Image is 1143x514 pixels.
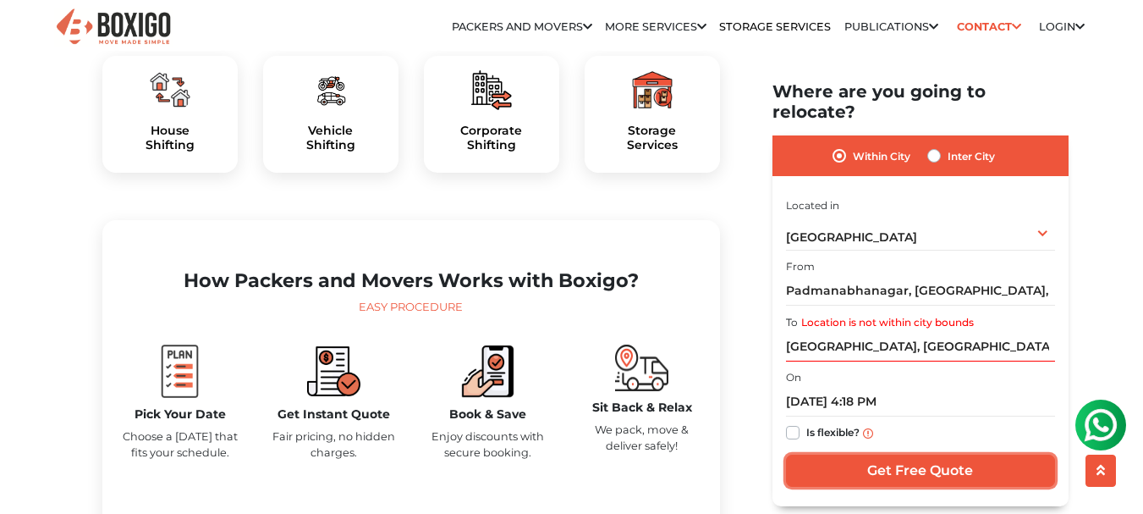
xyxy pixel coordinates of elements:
label: Within City [853,146,910,166]
div: Easy Procedure [116,299,706,316]
img: info [863,428,873,438]
input: Get Free Quote [786,455,1055,487]
img: boxigo_packers_and_movers_book [461,345,514,398]
a: VehicleShifting [277,124,385,152]
h2: How Packers and Movers Works with Boxigo? [116,269,706,292]
a: HouseShifting [116,124,224,152]
h5: Get Instant Quote [270,407,398,422]
p: Choose a [DATE] that fits your schedule. [116,428,245,461]
img: boxigo_packers_and_movers_plan [310,69,351,110]
a: More services [605,20,706,33]
label: Location is not within city bounds [801,314,974,329]
input: Select Building or Nearest Landmark [786,331,1055,361]
h5: Corporate Shifting [437,124,546,152]
label: To [786,314,798,329]
a: StorageServices [598,124,706,152]
h5: Pick Your Date [116,407,245,422]
img: boxigo_packers_and_movers_move [615,345,668,391]
img: whatsapp-icon.svg [17,17,51,51]
a: Login [1039,20,1085,33]
img: boxigo_packers_and_movers_plan [153,345,206,398]
label: Inter City [948,146,995,166]
label: On [786,370,801,385]
label: Is flexible? [806,423,860,440]
img: boxigo_packers_and_movers_plan [150,69,190,110]
a: Publications [844,20,938,33]
img: boxigo_packers_and_movers_plan [632,69,673,110]
a: Packers and Movers [452,20,592,33]
a: CorporateShifting [437,124,546,152]
img: boxigo_packers_and_movers_compare [307,345,360,398]
img: boxigo_packers_and_movers_plan [471,69,512,110]
h5: Vehicle Shifting [277,124,385,152]
h5: House Shifting [116,124,224,152]
p: Enjoy discounts with secure booking. [424,428,552,461]
a: Storage Services [719,20,831,33]
input: Select Building or Nearest Landmark [786,276,1055,306]
a: Contact [951,14,1026,40]
h5: Book & Save [424,407,552,422]
h5: Sit Back & Relax [578,401,706,415]
p: Fair pricing, no hidden charges. [270,428,398,461]
input: Moving date [786,387,1055,417]
p: We pack, move & deliver safely! [578,422,706,454]
label: From [786,259,815,274]
img: Boxigo [54,7,173,48]
label: Located in [786,197,839,213]
span: [GEOGRAPHIC_DATA] [786,229,917,245]
button: scroll up [1085,455,1116,487]
h5: Storage Services [598,124,706,152]
h2: Where are you going to relocate? [772,81,1069,122]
